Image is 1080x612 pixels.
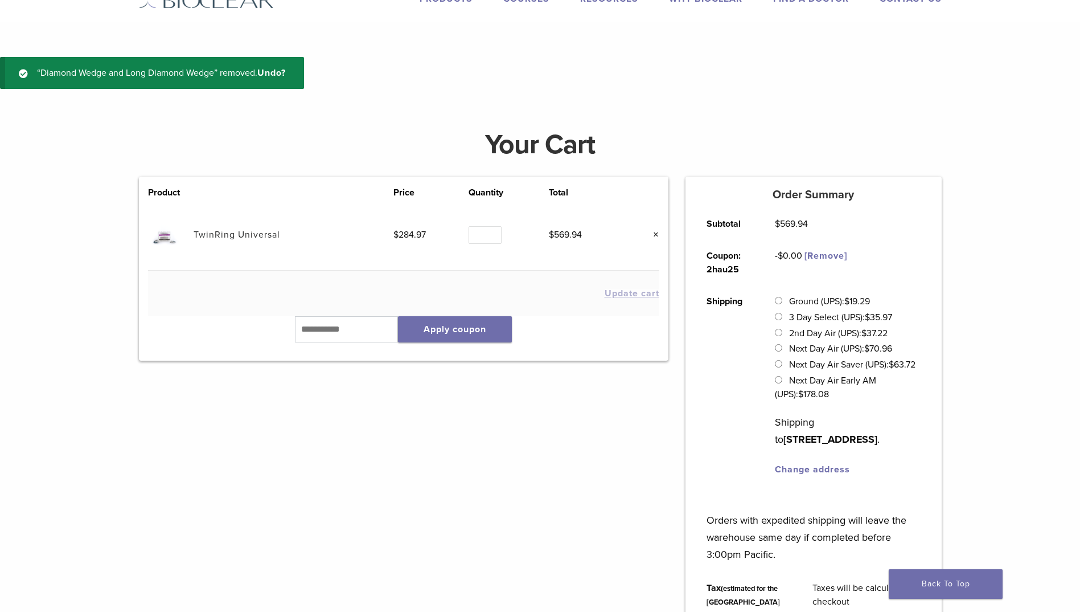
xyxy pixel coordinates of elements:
a: Remove this item [644,227,659,242]
button: Apply coupon [398,316,512,342]
h5: Order Summary [685,188,942,202]
span: $ [844,296,849,307]
a: TwinRing Universal [194,229,280,240]
span: $ [549,229,554,240]
label: Next Day Air (UPS): [789,343,892,354]
span: 0.00 [778,250,802,262]
img: TwinRing Universal [148,218,182,251]
a: Change address [775,464,850,475]
label: Ground (UPS): [789,296,870,307]
span: $ [865,312,870,323]
th: Product [148,186,194,199]
label: Next Day Air Saver (UPS): [789,359,915,370]
a: Back To Top [889,569,1003,599]
bdi: 19.29 [844,296,870,307]
p: Shipping to . [775,414,920,448]
span: $ [798,389,803,400]
bdi: 35.97 [865,312,892,323]
th: Quantity [469,186,549,199]
td: - [762,240,860,285]
th: Total [549,186,625,199]
span: $ [393,229,399,240]
span: $ [778,250,783,262]
bdi: 569.94 [549,229,582,240]
label: 3 Day Select (UPS): [789,312,892,323]
button: Update cart [605,289,659,298]
p: Orders with expedited shipping will leave the warehouse same day if completed before 3:00pm Pacific. [707,495,920,563]
th: Shipping [694,285,762,485]
bdi: 178.08 [798,389,829,400]
bdi: 63.72 [889,359,915,370]
label: 2nd Day Air (UPS): [789,328,888,339]
bdi: 569.94 [775,218,808,230]
label: Next Day Air Early AM (UPS): [775,375,876,400]
span: $ [864,343,869,354]
a: Undo? [257,67,286,79]
a: Remove 2hau25 coupon [804,250,847,262]
span: $ [889,359,894,370]
strong: [STREET_ADDRESS] [783,433,877,446]
bdi: 284.97 [393,229,426,240]
th: Coupon: 2hau25 [694,240,762,285]
span: $ [861,328,867,339]
h1: Your Cart [130,131,950,158]
span: $ [775,218,780,230]
bdi: 70.96 [864,343,892,354]
th: Subtotal [694,208,762,240]
th: Price [393,186,469,199]
bdi: 37.22 [861,328,888,339]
